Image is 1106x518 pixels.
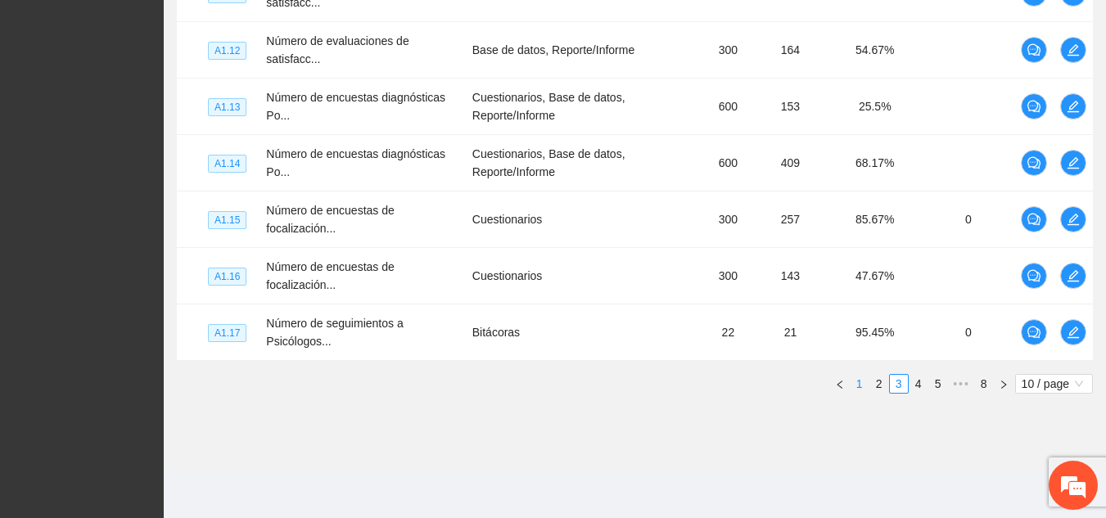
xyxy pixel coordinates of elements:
span: ••• [948,374,974,394]
li: 2 [869,374,889,394]
button: left [830,374,850,394]
td: 600 [702,79,753,135]
td: 22 [702,304,753,361]
td: 95.45% [827,304,923,361]
td: 85.67% [827,191,923,248]
td: 409 [753,135,827,191]
span: edit [1061,269,1086,282]
td: Cuestionarios [466,191,703,248]
td: 300 [702,248,753,304]
span: edit [1061,43,1086,56]
td: 21 [753,304,827,361]
button: edit [1060,319,1086,345]
button: comment [1021,93,1047,119]
div: Minimizar ventana de chat en vivo [269,8,308,47]
li: 8 [974,374,994,394]
td: 300 [702,191,753,248]
td: 300 [702,22,753,79]
span: Número de seguimientos a Psicólogos... [266,317,403,348]
td: Bitácoras [466,304,703,361]
span: A1.13 [208,98,246,116]
span: Estamos en línea. [95,167,226,332]
div: Chatee con nosotros ahora [85,83,275,105]
button: comment [1021,206,1047,232]
td: 257 [753,191,827,248]
li: 3 [889,374,909,394]
a: 2 [870,375,888,393]
span: Número de encuestas diagnósticas Po... [266,91,445,122]
span: Número de encuestas de focalización... [266,260,394,291]
li: Next Page [994,374,1013,394]
span: Número de encuestas de focalización... [266,204,394,235]
span: A1.15 [208,211,246,229]
td: Cuestionarios, Base de datos, Reporte/Informe [466,79,703,135]
button: right [994,374,1013,394]
a: 8 [975,375,993,393]
li: 1 [850,374,869,394]
td: 600 [702,135,753,191]
td: Base de datos, Reporte/Informe [466,22,703,79]
td: 0 [923,304,1014,361]
td: 164 [753,22,827,79]
button: comment [1021,319,1047,345]
td: Cuestionarios [466,248,703,304]
span: edit [1061,100,1086,113]
button: edit [1060,263,1086,289]
span: left [835,380,845,390]
a: 5 [929,375,947,393]
li: Next 5 Pages [948,374,974,394]
td: 143 [753,248,827,304]
a: 1 [851,375,869,393]
td: 25.5% [827,79,923,135]
td: 47.67% [827,248,923,304]
span: Número de evaluaciones de satisfacc... [266,34,409,65]
span: Número de encuestas diagnósticas Po... [266,147,445,178]
a: 3 [890,375,908,393]
span: A1.12 [208,42,246,60]
button: edit [1060,37,1086,63]
span: right [999,380,1009,390]
button: edit [1060,206,1086,232]
button: edit [1060,93,1086,119]
li: 5 [928,374,948,394]
td: 0 [923,191,1014,248]
span: A1.14 [208,155,246,173]
button: edit [1060,150,1086,176]
span: edit [1061,213,1086,226]
span: edit [1061,156,1086,169]
td: 68.17% [827,135,923,191]
span: A1.17 [208,324,246,342]
button: comment [1021,37,1047,63]
button: comment [1021,150,1047,176]
span: 10 / page [1022,375,1086,393]
button: comment [1021,263,1047,289]
td: 54.67% [827,22,923,79]
td: 153 [753,79,827,135]
div: Page Size [1015,374,1093,394]
span: A1.16 [208,268,246,286]
span: edit [1061,326,1086,339]
td: Cuestionarios, Base de datos, Reporte/Informe [466,135,703,191]
li: Previous Page [830,374,850,394]
li: 4 [909,374,928,394]
a: 4 [910,375,928,393]
textarea: Escriba su mensaje y pulse “Intro” [8,345,312,402]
